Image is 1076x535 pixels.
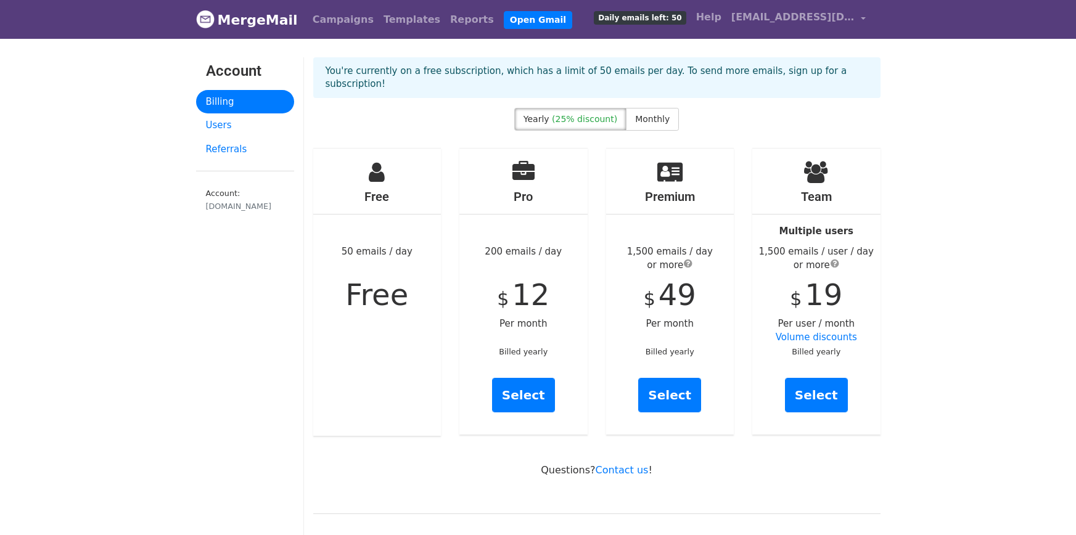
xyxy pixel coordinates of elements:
span: Daily emails left: 50 [594,11,686,25]
span: $ [790,288,802,309]
h3: Account [206,62,284,80]
a: Billing [196,90,294,114]
span: Yearly [524,114,549,124]
span: (25% discount) [552,114,617,124]
img: MergeMail logo [196,10,215,28]
h4: Premium [606,189,734,204]
a: Contact us [596,464,649,476]
span: 49 [659,277,696,312]
div: 1,500 emails / day or more [606,245,734,272]
div: 200 emails / day Per month [459,149,588,435]
a: Campaigns [308,7,379,32]
h4: Free [313,189,441,204]
small: Billed yearly [792,347,840,356]
small: Account: [206,189,284,212]
a: Select [785,378,848,412]
strong: Multiple users [779,226,853,237]
a: Users [196,113,294,137]
div: 1,500 emails / user / day or more [752,245,881,272]
div: [DOMAIN_NAME] [206,200,284,212]
div: Per user / month [752,149,881,435]
a: Reports [445,7,499,32]
span: 12 [512,277,549,312]
a: [EMAIL_ADDRESS][DOMAIN_NAME] [726,5,871,34]
p: You're currently on a free subscription, which has a limit of 50 emails per day. To send more ema... [326,65,868,91]
span: $ [644,288,655,309]
span: $ [497,288,509,309]
a: Referrals [196,137,294,161]
a: Select [492,378,555,412]
small: Billed yearly [499,347,548,356]
div: Per month [606,149,734,435]
span: Monthly [635,114,670,124]
a: MergeMail [196,7,298,33]
a: Open Gmail [504,11,572,29]
a: Daily emails left: 50 [589,5,691,30]
a: Help [691,5,726,30]
span: Free [345,277,408,312]
small: Billed yearly [646,347,694,356]
a: Select [638,378,701,412]
div: 50 emails / day [313,149,441,436]
p: Questions? ! [313,464,881,476]
a: Volume discounts [776,332,857,343]
span: [EMAIL_ADDRESS][DOMAIN_NAME] [731,10,855,25]
span: 19 [805,277,842,312]
h4: Pro [459,189,588,204]
h4: Team [752,189,881,204]
a: Templates [379,7,445,32]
